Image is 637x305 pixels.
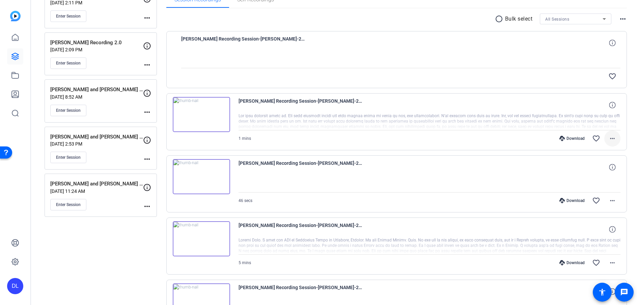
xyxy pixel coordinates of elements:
[143,108,151,116] mat-icon: more_horiz
[50,47,143,52] p: [DATE] 2:09 PM
[143,155,151,163] mat-icon: more_horiz
[239,97,363,113] span: [PERSON_NAME] Recording Session-[PERSON_NAME]-2025-08-25-12-21-56-934-0
[239,260,251,265] span: 5 mins
[608,134,616,143] mat-icon: more_horiz
[50,180,143,188] p: [PERSON_NAME] and [PERSON_NAME] Recording Session
[598,288,606,296] mat-icon: accessibility
[592,259,600,267] mat-icon: favorite_border
[7,278,23,294] div: DL
[181,35,306,51] span: [PERSON_NAME] Recording Session-[PERSON_NAME]-2025-08-25-12-21-56-934-1
[173,97,230,132] img: thumb-nail
[50,152,86,163] button: Enter Session
[50,199,86,210] button: Enter Session
[505,15,533,23] p: Bulk select
[50,94,143,100] p: [DATE] 8:52 AM
[556,260,588,265] div: Download
[556,198,588,203] div: Download
[608,197,616,205] mat-icon: more_horiz
[608,259,616,267] mat-icon: more_horiz
[56,108,81,113] span: Enter Session
[56,14,81,19] span: Enter Session
[556,136,588,141] div: Download
[239,198,252,203] span: 46 secs
[495,15,505,23] mat-icon: radio_button_unchecked
[56,202,81,207] span: Enter Session
[143,61,151,69] mat-icon: more_horiz
[143,202,151,210] mat-icon: more_horiz
[592,197,600,205] mat-icon: favorite_border
[56,155,81,160] span: Enter Session
[10,11,21,21] img: blue-gradient.svg
[50,39,143,47] p: [PERSON_NAME] Recording 2.0
[173,221,230,256] img: thumb-nail
[239,221,363,237] span: [PERSON_NAME] Recording Session-[PERSON_NAME]-2025-08-25-12-15-44-241-0
[239,283,363,300] span: [PERSON_NAME] Recording Session-[PERSON_NAME]-2025-08-25-12-08-12-765-1
[592,134,600,143] mat-icon: favorite_border
[50,10,86,22] button: Enter Session
[50,105,86,116] button: Enter Session
[50,86,143,94] p: [PERSON_NAME] and [PERSON_NAME] Recording Session
[239,159,363,175] span: [PERSON_NAME] Recording Session-[PERSON_NAME]-2025-08-25-12-15-44-241-1
[50,133,143,141] p: [PERSON_NAME] and [PERSON_NAME] Recording Session
[608,72,616,80] mat-icon: favorite_border
[56,60,81,66] span: Enter Session
[545,17,569,22] span: All Sessions
[619,15,627,23] mat-icon: more_horiz
[620,288,628,296] mat-icon: message
[50,57,86,69] button: Enter Session
[143,14,151,22] mat-icon: more_horiz
[50,141,143,147] p: [DATE] 2:53 PM
[173,159,230,194] img: thumb-nail
[239,136,251,141] span: 1 mins
[50,188,143,194] p: [DATE] 11:24 AM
